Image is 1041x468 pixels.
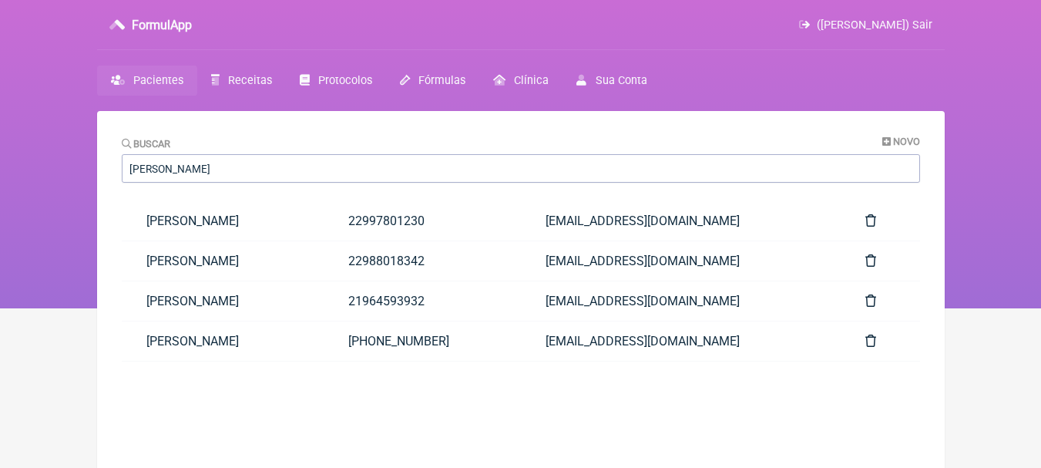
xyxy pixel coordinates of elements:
[324,201,521,241] a: 22997801230
[514,74,549,87] span: Clínica
[324,241,521,281] a: 22988018342
[122,201,324,241] a: [PERSON_NAME]
[228,74,272,87] span: Receitas
[122,281,324,321] a: [PERSON_NAME]
[521,241,841,281] a: [EMAIL_ADDRESS][DOMAIN_NAME]
[324,322,521,361] a: [PHONE_NUMBER]
[799,19,932,32] a: ([PERSON_NAME]) Sair
[418,74,465,87] span: Fórmulas
[817,19,932,32] span: ([PERSON_NAME]) Sair
[122,138,171,150] label: Buscar
[286,66,386,96] a: Protocolos
[122,241,324,281] a: [PERSON_NAME]
[521,281,841,321] a: [EMAIL_ADDRESS][DOMAIN_NAME]
[596,74,647,87] span: Sua Conta
[97,66,197,96] a: Pacientes
[133,74,183,87] span: Pacientes
[197,66,286,96] a: Receitas
[562,66,660,96] a: Sua Conta
[324,281,521,321] a: 21964593932
[122,322,324,361] a: [PERSON_NAME]
[893,136,920,147] span: Novo
[318,74,372,87] span: Protocolos
[479,66,562,96] a: Clínica
[521,201,841,241] a: [EMAIL_ADDRESS][DOMAIN_NAME]
[521,322,841,361] a: [EMAIL_ADDRESS][DOMAIN_NAME]
[122,154,920,183] input: Paciente
[882,136,920,147] a: Novo
[386,66,479,96] a: Fórmulas
[132,18,192,32] h3: FormulApp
